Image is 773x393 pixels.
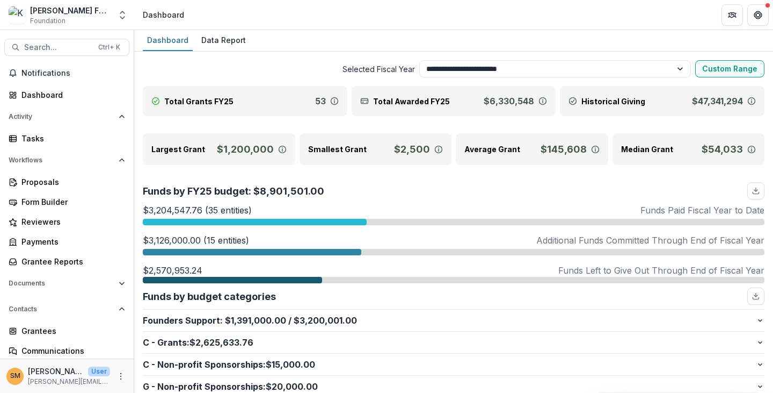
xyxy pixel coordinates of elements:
[288,314,291,327] span: /
[143,336,756,349] p: C - Grants : $2,625,633.76
[143,264,202,277] p: $2,570,953.24
[21,236,121,247] div: Payments
[536,234,764,247] p: Additional Funds Committed Through End of Fiscal Year
[4,253,129,270] a: Grantee Reports
[96,41,122,53] div: Ctrl + K
[4,173,129,191] a: Proposals
[164,96,234,107] p: Total Grants FY25
[21,69,125,78] span: Notifications
[143,204,252,217] p: $3,204,547.76 (35 entities)
[143,314,756,327] p: Founders Support : $3,200,001.00
[394,142,430,156] p: $2,500
[143,234,249,247] p: $3,126,000.00 (15 entities)
[4,301,129,318] button: Open Contacts
[4,108,129,125] button: Open Activity
[138,7,188,23] nav: breadcrumb
[21,256,121,267] div: Grantee Reports
[143,30,193,51] a: Dashboard
[143,289,276,304] p: Funds by budget categories
[143,354,764,375] button: C - Non-profit Sponsorships:$15,000.00
[217,142,274,156] p: $1,200,000
[151,144,205,155] p: Largest Grant
[143,9,184,20] div: Dashboard
[4,65,129,82] button: Notifications
[30,16,65,26] span: Foundation
[197,30,250,51] a: Data Report
[4,213,129,231] a: Reviewers
[4,322,129,340] a: Grantees
[28,366,84,377] p: [PERSON_NAME]
[4,233,129,251] a: Payments
[143,310,764,331] button: Founders Support:$1,391,000.00/$3,200,001.00
[4,342,129,360] a: Communications
[143,184,324,198] p: Funds by FY25 budget: $8,901,501.00
[315,95,326,108] p: 53
[30,5,111,16] div: [PERSON_NAME] Foundation
[4,39,129,56] button: Search...
[197,32,250,48] div: Data Report
[541,142,587,156] p: $145,608
[143,380,756,393] p: G - Non-profit Sponsorships : $20,000.00
[702,142,743,156] p: $54,033
[4,86,129,104] a: Dashboard
[747,4,769,26] button: Get Help
[747,182,764,199] button: download
[143,63,415,75] span: Selected Fiscal Year
[21,89,121,101] div: Dashboard
[4,130,129,147] a: Tasks
[21,216,121,227] div: Reviewers
[464,144,520,155] p: Average Grant
[143,32,193,48] div: Dashboard
[9,280,114,287] span: Documents
[24,43,92,52] span: Search...
[21,196,121,208] div: Form Builder
[143,332,764,353] button: C - Grants:$2,625,633.76
[225,314,286,327] span: $1,391,000.00
[721,4,743,26] button: Partners
[4,275,129,292] button: Open Documents
[88,367,110,376] p: User
[10,373,20,380] div: Subina Mahal
[9,6,26,24] img: Kapor Foundation
[621,144,673,155] p: Median Grant
[21,345,121,356] div: Communications
[21,176,121,188] div: Proposals
[695,60,764,77] button: Custom Range
[373,96,450,107] p: Total Awarded FY25
[114,370,127,383] button: More
[640,204,764,217] p: Funds Paid Fiscal Year to Date
[21,133,121,144] div: Tasks
[9,113,114,120] span: Activity
[9,156,114,164] span: Workflows
[4,152,129,169] button: Open Workflows
[28,377,110,387] p: [PERSON_NAME][EMAIL_ADDRESS][PERSON_NAME][DOMAIN_NAME]
[692,95,743,108] p: $47,341,294
[308,144,367,155] p: Smallest Grant
[747,288,764,305] button: download
[581,96,645,107] p: Historical Giving
[558,264,764,277] p: Funds Left to Give Out Through End of Fiscal Year
[143,358,756,371] p: C - Non-profit Sponsorships : $15,000.00
[9,305,114,313] span: Contacts
[484,95,534,108] p: $6,330,548
[4,193,129,211] a: Form Builder
[21,325,121,337] div: Grantees
[115,4,130,26] button: Open entity switcher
